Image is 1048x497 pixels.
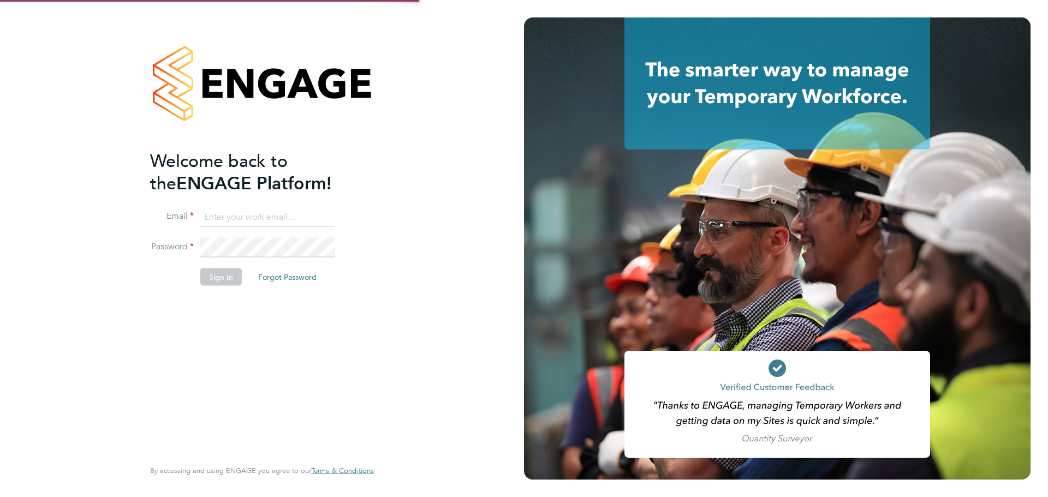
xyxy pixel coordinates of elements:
h2: ENGAGE Platform! [150,149,363,194]
span: Terms & Conditions [311,466,374,475]
input: Enter your work email... [200,207,335,227]
label: Password [150,241,194,253]
a: Terms & Conditions [311,466,374,475]
span: Welcome back to the [150,150,288,194]
button: Sign In [200,268,242,286]
span: By accessing and using ENGAGE you agree to our [150,466,374,475]
button: Forgot Password [249,268,325,286]
label: Email [150,211,194,222]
